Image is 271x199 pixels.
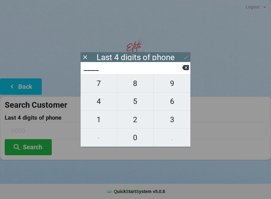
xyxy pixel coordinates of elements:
button: 3 [154,111,190,128]
button: 9 [154,74,190,93]
div: Last 4 digits of phone [97,54,175,60]
span: 1 [81,113,117,126]
span: 3 [154,113,190,126]
span: 7 [81,77,117,90]
span: 2 [117,113,154,126]
button: 1 [81,111,117,128]
button: 5 [117,93,154,111]
span: 9 [154,77,190,90]
button: 2 [117,111,154,128]
span: 5 [117,95,154,108]
button: 4 [81,93,117,111]
button: 6 [154,93,190,111]
button: 0 [117,129,154,147]
button: 8 [117,74,154,93]
span: 8 [117,77,154,90]
span: 6 [154,95,190,108]
span: 0 [117,131,154,144]
span: 4 [81,95,117,108]
button: 7 [81,74,117,93]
